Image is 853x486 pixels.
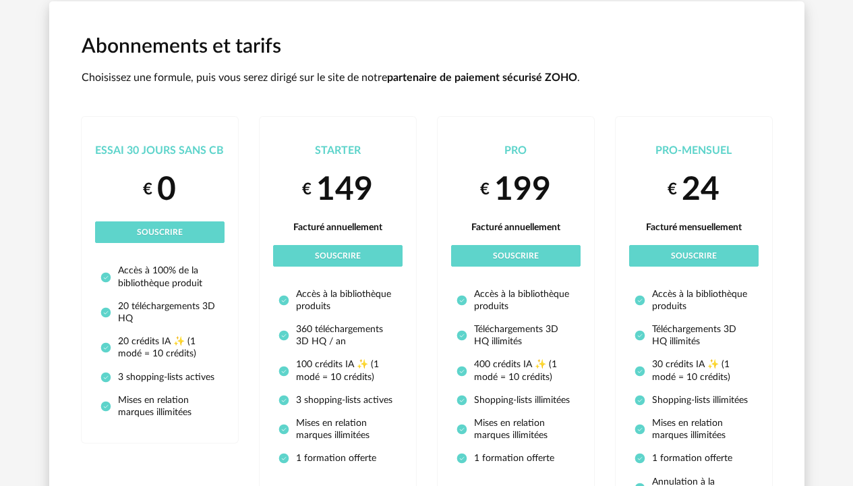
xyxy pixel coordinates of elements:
div: Essai 30 jours sans CB [95,144,225,158]
li: Accès à la bibliothèque produits [635,288,753,313]
small: € [143,180,152,200]
div: Pro-Mensuel [629,144,759,158]
li: Téléchargements 3D HQ illimités [635,323,753,348]
li: Téléchargements 3D HQ illimités [457,323,575,348]
li: 3 shopping-lists actives [278,394,397,406]
span: 0 [157,173,176,206]
span: Facturé annuellement [293,223,382,232]
li: Shopping-lists illimitées [457,394,575,406]
li: Mises en relation marques illimitées [457,417,575,441]
span: Facturé annuellement [471,223,560,232]
li: Accès à 100% de la bibliothèque produit [100,265,219,289]
span: Souscrire [493,252,539,260]
h1: Abonnements et tarifs [82,34,772,60]
li: 30 crédits IA ✨ (1 modé = 10 crédits) [635,358,753,383]
li: 360 téléchargements 3D HQ / an [278,323,397,348]
span: Souscrire [671,252,717,260]
small: € [302,180,312,200]
li: Mises en relation marques illimitées [635,417,753,441]
p: Choisissez une formule, puis vous serez dirigé sur le site de notre . [82,71,772,85]
li: 20 téléchargements 3D HQ [100,300,219,325]
button: Souscrire [629,245,759,267]
button: Souscrire [95,221,225,243]
span: Souscrire [137,228,183,236]
li: 20 crédits IA ✨ (1 modé = 10 crédits) [100,335,219,360]
li: 1 formation offerte [278,452,397,464]
small: € [480,180,490,200]
li: 100 crédits IA ✨ (1 modé = 10 crédits) [278,358,397,383]
span: 24 [682,173,719,206]
li: 1 formation offerte [457,452,575,464]
small: € [668,180,677,200]
div: Pro [451,144,581,158]
li: Mises en relation marques illimitées [278,417,397,441]
button: Souscrire [273,245,403,267]
li: 3 shopping-lists actives [100,371,219,383]
strong: partenaire de paiement sécurisé ZOHO [387,72,577,83]
span: Souscrire [315,252,361,260]
li: Shopping-lists illimitées [635,394,753,406]
li: 400 crédits IA ✨ (1 modé = 10 crédits) [457,358,575,383]
span: 149 [316,173,373,206]
li: Accès à la bibliothèque produits [278,288,397,313]
div: Starter [273,144,403,158]
span: 199 [494,173,551,206]
span: Facturé mensuellement [646,223,742,232]
button: Souscrire [451,245,581,267]
li: Accès à la bibliothèque produits [457,288,575,313]
li: Mises en relation marques illimitées [100,394,219,418]
li: 1 formation offerte [635,452,753,464]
